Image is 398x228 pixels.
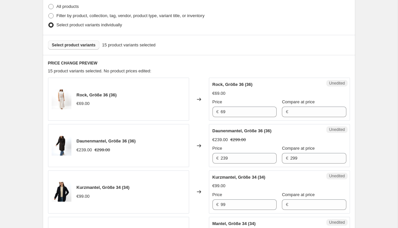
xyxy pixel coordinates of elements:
div: €99.00 [77,193,90,200]
img: DSC8938-2_80x.jpg [52,136,71,156]
span: € [216,202,219,207]
span: € [216,156,219,161]
span: 15 product variants selected. No product prices edited: [48,68,151,73]
span: € [286,202,288,207]
div: €69.00 [77,100,90,107]
span: Select product variants individually [57,22,122,27]
span: Compare at price [282,99,315,104]
span: Kurzmantel, Größe 34 (34) [77,185,130,190]
span: Compare at price [282,146,315,151]
button: Select product variants [48,40,100,50]
span: 15 product variants selected [102,42,156,48]
span: Select product variants [52,42,96,48]
h6: PRICE CHANGE PREVIEW [48,61,350,66]
div: €239.00 [212,137,228,143]
span: Compare at price [282,192,315,197]
span: Mantel, Größe 34 (34) [212,221,256,226]
span: Unedited [329,127,345,132]
span: Daunenmantel, Größe 36 (36) [212,128,272,133]
span: € [286,156,288,161]
span: € [216,109,219,114]
strike: €299.00 [95,147,110,153]
strike: €299.00 [231,137,246,143]
div: €69.00 [212,90,226,97]
span: Rock, Größe 36 (36) [212,82,253,87]
span: Unedited [329,173,345,179]
span: All products [57,4,79,9]
span: Daunenmantel, Größe 36 (36) [77,139,136,143]
span: Price [212,192,222,197]
span: Kurzmantel, Größe 34 (34) [212,175,265,180]
img: DSC9969_1d9d57da-3aaf-4ce0-9fc4-1eeb7b0451cd_80x.jpg [52,182,71,202]
span: Unedited [329,220,345,225]
div: €99.00 [212,183,226,189]
span: Price [212,99,222,104]
img: DSC6070_80x.jpg [52,89,71,109]
span: Unedited [329,81,345,86]
div: €239.00 [77,147,92,153]
span: Filter by product, collection, tag, vendor, product type, variant title, or inventory [57,13,205,18]
span: Rock, Größe 36 (36) [77,92,117,97]
span: Price [212,146,222,151]
span: € [286,109,288,114]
